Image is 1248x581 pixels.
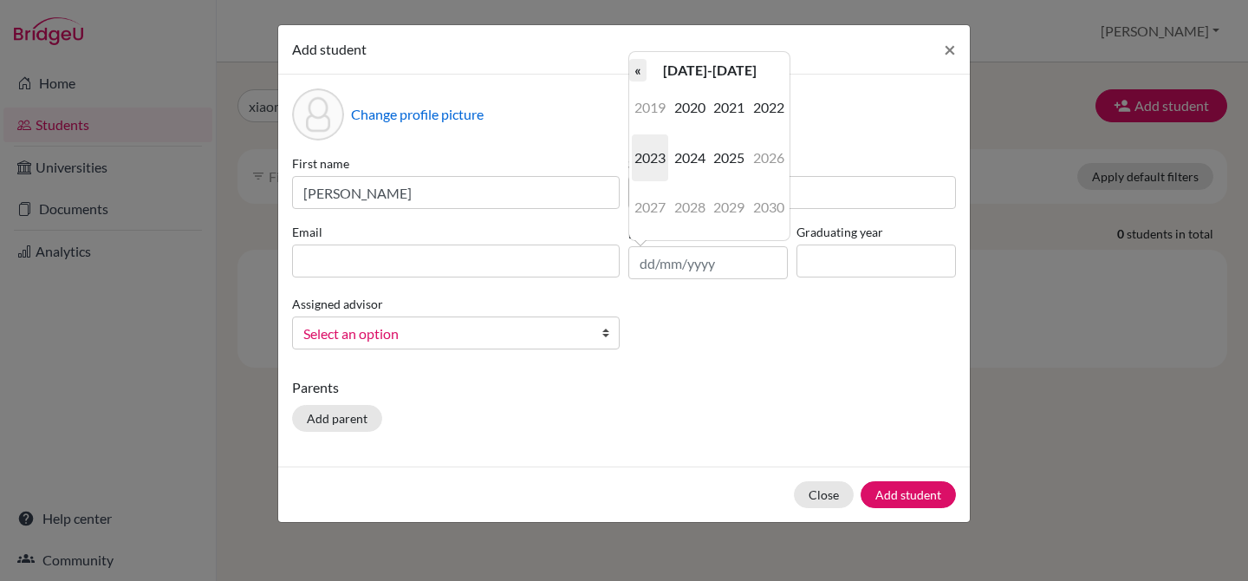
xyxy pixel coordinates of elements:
span: 2021 [711,84,747,131]
span: 2030 [751,184,787,231]
button: Close [930,25,970,74]
span: Select an option [303,323,586,345]
span: × [944,36,956,62]
input: dd/mm/yyyy [628,246,788,279]
span: 2024 [672,134,708,181]
th: [DATE]-[DATE] [647,59,772,82]
span: 2020 [672,84,708,131]
span: 2027 [632,184,668,231]
label: Surname [628,154,956,173]
span: 2026 [751,134,787,181]
span: Add student [292,41,367,57]
span: 2019 [632,84,668,131]
span: 2029 [711,184,747,231]
label: Email [292,223,620,241]
label: Assigned advisor [292,295,383,313]
div: Profile picture [292,88,344,140]
span: 2025 [711,134,747,181]
th: « [629,59,647,82]
button: Add parent [292,405,382,432]
span: 2028 [672,184,708,231]
label: First name [292,154,620,173]
span: 2023 [632,134,668,181]
button: Add student [861,481,956,508]
span: 2022 [751,84,787,131]
button: Close [794,481,854,508]
label: Graduating year [796,223,956,241]
p: Parents [292,377,956,398]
